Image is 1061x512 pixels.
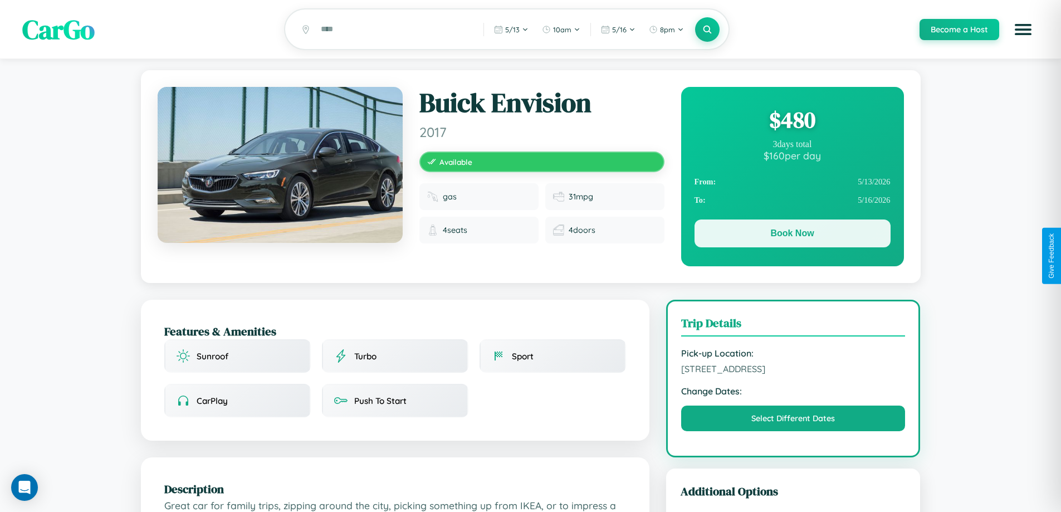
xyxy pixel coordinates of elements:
[681,348,906,359] strong: Pick-up Location:
[695,105,891,135] div: $ 480
[443,225,467,235] span: 4 seats
[695,173,891,191] div: 5 / 13 / 2026
[681,315,906,337] h3: Trip Details
[553,225,564,236] img: Doors
[427,225,438,236] img: Seats
[1008,14,1039,45] button: Open menu
[595,21,641,38] button: 5/16
[681,406,906,431] button: Select Different Dates
[695,177,716,187] strong: From:
[536,21,586,38] button: 10am
[512,351,534,362] span: Sport
[569,192,593,202] span: 31 mpg
[197,396,228,406] span: CarPlay
[443,192,457,202] span: gas
[681,363,906,374] span: [STREET_ADDRESS]
[22,11,95,48] span: CarGo
[354,351,377,362] span: Turbo
[695,220,891,247] button: Book Now
[695,191,891,209] div: 5 / 16 / 2026
[553,25,571,34] span: 10am
[354,396,407,406] span: Push To Start
[419,87,664,119] h1: Buick Envision
[427,191,438,202] img: Fuel type
[643,21,690,38] button: 8pm
[612,25,627,34] span: 5 / 16
[439,157,472,167] span: Available
[920,19,999,40] button: Become a Host
[553,191,564,202] img: Fuel efficiency
[695,196,706,205] strong: To:
[660,25,675,34] span: 8pm
[197,351,228,362] span: Sunroof
[1048,233,1055,279] div: Give Feedback
[164,481,626,497] h2: Description
[569,225,595,235] span: 4 doors
[488,21,534,38] button: 5/13
[164,323,626,339] h2: Features & Amenities
[419,124,664,140] span: 2017
[695,139,891,149] div: 3 days total
[505,25,520,34] span: 5 / 13
[158,87,403,243] img: Buick Envision 2017
[695,149,891,162] div: $ 160 per day
[11,474,38,501] div: Open Intercom Messenger
[681,386,906,397] strong: Change Dates:
[681,483,906,499] h3: Additional Options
